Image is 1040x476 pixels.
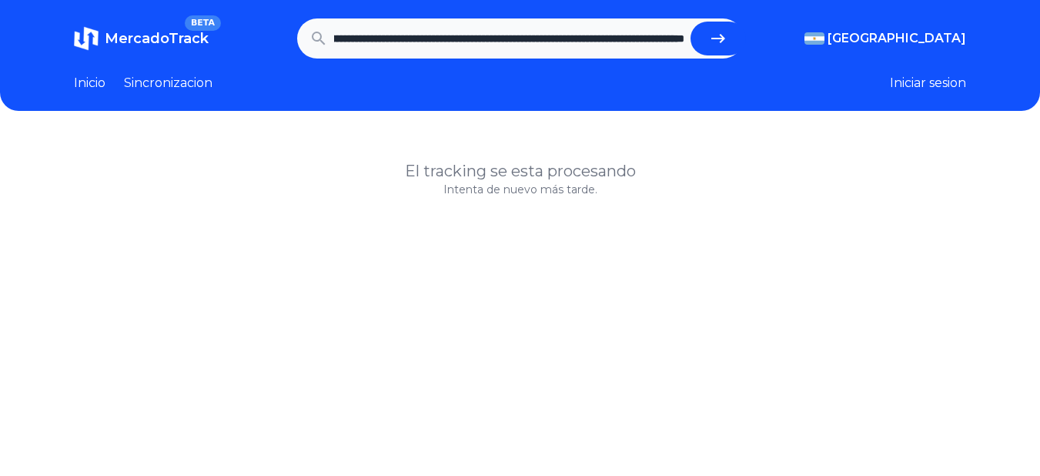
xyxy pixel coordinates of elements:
img: Argentina [804,32,824,45]
span: [GEOGRAPHIC_DATA] [828,29,966,48]
a: Inicio [74,74,105,92]
a: MercadoTrackBETA [74,26,209,51]
button: Iniciar sesion [890,74,966,92]
a: Sincronizacion [124,74,212,92]
p: Intenta de nuevo más tarde. [74,182,966,197]
img: MercadoTrack [74,26,99,51]
button: [GEOGRAPHIC_DATA] [804,29,966,48]
h1: El tracking se esta procesando [74,160,966,182]
span: MercadoTrack [105,30,209,47]
span: BETA [185,15,221,31]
